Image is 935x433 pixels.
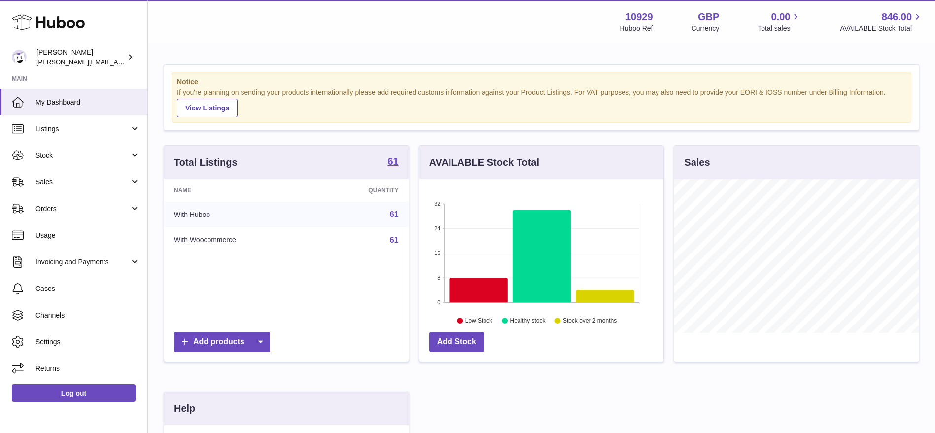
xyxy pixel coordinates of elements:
[510,317,546,324] text: Healthy stock
[35,204,130,214] span: Orders
[390,236,399,244] a: 61
[12,384,136,402] a: Log out
[625,10,653,24] strong: 10929
[434,201,440,207] text: 32
[465,317,493,324] text: Low Stock
[36,58,198,66] span: [PERSON_NAME][EMAIL_ADDRESS][DOMAIN_NAME]
[35,124,130,134] span: Listings
[36,48,125,67] div: [PERSON_NAME]
[840,24,923,33] span: AVAILABLE Stock Total
[35,178,130,187] span: Sales
[698,10,719,24] strong: GBP
[164,227,316,253] td: With Woocommerce
[174,156,238,169] h3: Total Listings
[563,317,617,324] text: Stock over 2 months
[35,337,140,347] span: Settings
[35,151,130,160] span: Stock
[316,179,409,202] th: Quantity
[429,156,539,169] h3: AVAILABLE Stock Total
[429,332,484,352] a: Add Stock
[620,24,653,33] div: Huboo Ref
[12,50,27,65] img: thomas@otesports.co.uk
[758,10,801,33] a: 0.00 Total sales
[177,77,906,87] strong: Notice
[35,284,140,293] span: Cases
[164,179,316,202] th: Name
[758,24,801,33] span: Total sales
[684,156,710,169] h3: Sales
[35,231,140,240] span: Usage
[35,98,140,107] span: My Dashboard
[164,202,316,227] td: With Huboo
[35,364,140,373] span: Returns
[174,402,195,415] h3: Help
[771,10,791,24] span: 0.00
[174,332,270,352] a: Add products
[177,88,906,117] div: If you're planning on sending your products internationally please add required customs informati...
[434,225,440,231] text: 24
[35,311,140,320] span: Channels
[840,10,923,33] a: 846.00 AVAILABLE Stock Total
[390,210,399,218] a: 61
[35,257,130,267] span: Invoicing and Payments
[434,250,440,256] text: 16
[387,156,398,168] a: 61
[437,275,440,281] text: 8
[437,299,440,305] text: 0
[177,99,238,117] a: View Listings
[692,24,720,33] div: Currency
[387,156,398,166] strong: 61
[882,10,912,24] span: 846.00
